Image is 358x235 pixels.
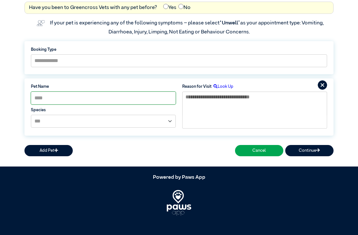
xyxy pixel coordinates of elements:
input: No [178,4,184,9]
label: No [178,4,191,12]
button: Add Pet [24,145,73,156]
label: Species [31,107,176,113]
button: Cancel [235,145,283,156]
label: Look Up [212,84,233,90]
label: Booking Type [31,47,327,53]
label: Yes [163,4,176,12]
h5: Powered by Paws App [24,175,334,181]
button: Continue [285,145,334,156]
img: vet [34,18,47,28]
label: Pet Name [31,84,176,90]
img: PawsApp [167,190,192,216]
label: Have you been to Greencross Vets with any pet before? [29,4,157,12]
span: “Unwell” [220,21,240,26]
label: If your pet is experiencing any of the following symptoms – please select as your appointment typ... [50,21,325,35]
label: Reason for Visit [182,84,212,90]
input: Yes [163,4,168,9]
